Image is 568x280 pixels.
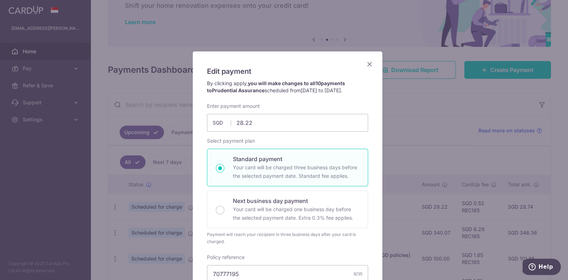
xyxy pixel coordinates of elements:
[207,137,255,144] label: Select payment plan
[301,87,341,93] span: [DATE] to [DATE]
[212,87,264,93] span: Prudential Assurance
[207,231,368,245] div: Payment will reach your recipient in three business days after your card is charged.
[207,254,245,261] label: Policy reference
[233,197,359,205] p: Next business day payment
[207,80,345,93] strong: you will make changes to all payments to
[354,270,362,278] div: 8/35
[207,66,368,77] h5: Edit payment
[233,163,359,180] p: Your card will be charged three business days before the selected payment date. Standard fee appl...
[207,80,368,94] p: By clicking apply, scheduled from .
[523,259,561,276] iframe: Opens a widget where you can find more information
[316,80,321,86] span: 10
[233,205,359,222] p: Your card will be charged one business day before the selected payment date. Extra 0.3% fee applies.
[207,103,260,110] label: Enter payment amount
[207,114,368,132] input: 0.00
[233,155,359,163] p: Standard payment
[213,119,231,126] span: SGD
[365,60,374,68] button: Close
